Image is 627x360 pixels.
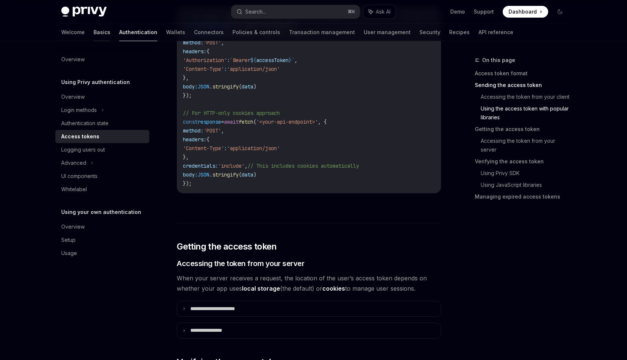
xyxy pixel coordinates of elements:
[322,285,345,292] strong: cookies
[481,135,572,156] a: Accessing the token from your server
[253,171,256,178] span: )
[419,23,440,41] a: Security
[318,119,327,125] span: , {
[481,179,572,191] a: Using JavaScript libraries
[61,92,85,101] div: Overview
[503,6,548,18] a: Dashboard
[183,92,192,99] span: });
[291,57,294,63] span: `
[450,8,465,15] a: Demo
[61,222,85,231] div: Overview
[239,83,242,90] span: (
[55,247,149,260] a: Usage
[224,145,227,152] span: :
[61,7,107,17] img: dark logo
[239,171,242,178] span: (
[61,249,77,258] div: Usage
[363,5,396,18] button: Ask AI
[61,185,87,194] div: Whitelabel
[475,156,572,167] a: Verifying the access token
[55,170,149,183] a: UI components
[245,163,247,169] span: ,
[55,130,149,143] a: Access tokens
[475,123,572,135] a: Getting the access token
[183,180,192,187] span: });
[61,23,85,41] a: Welcome
[253,119,256,125] span: (
[221,127,224,134] span: ,
[61,208,141,217] h5: Using your own authentication
[198,119,221,125] span: response
[294,57,297,63] span: ,
[475,68,572,79] a: Access token format
[183,66,224,72] span: 'Content-Type'
[119,23,157,41] a: Authentication
[250,57,256,63] span: ${
[224,66,227,72] span: :
[212,83,239,90] span: stringify
[481,167,572,179] a: Using Privy SDK
[206,48,209,55] span: {
[183,163,218,169] span: credentials:
[348,9,355,15] span: ⌘ K
[166,23,185,41] a: Wallets
[55,53,149,66] a: Overview
[61,119,109,128] div: Authentication state
[203,127,221,134] span: 'POST'
[481,91,572,103] a: Accessing the token from your client
[218,163,245,169] span: 'include'
[253,83,256,90] span: )
[55,143,149,156] a: Logging users out
[183,110,280,116] span: // For HTTP-only cookies approach
[245,7,266,16] div: Search...
[177,273,441,294] span: When your server receives a request, the location of the user’s access token depends on whether y...
[242,83,253,90] span: data
[61,172,98,181] div: UI components
[221,119,224,125] span: =
[242,285,280,292] strong: local storage
[183,48,206,55] span: headers:
[183,171,198,178] span: body:
[227,66,280,72] span: 'application/json'
[482,56,515,65] span: On this page
[55,220,149,233] a: Overview
[475,79,572,91] a: Sending the access token
[231,5,360,18] button: Search...⌘K
[198,83,209,90] span: JSON
[474,8,494,15] a: Support
[221,39,224,46] span: ,
[183,154,189,160] span: },
[61,236,76,244] div: Setup
[209,83,212,90] span: .
[227,57,230,63] span: :
[55,117,149,130] a: Authentication state
[93,23,110,41] a: Basics
[177,241,277,252] span: Getting the access token
[55,233,149,247] a: Setup
[183,74,189,81] span: },
[232,23,280,41] a: Policies & controls
[449,23,470,41] a: Recipes
[177,258,304,269] span: Accessing the token from your server
[206,136,209,143] span: {
[183,39,203,46] span: method:
[376,8,390,15] span: Ask AI
[239,119,253,125] span: fetch
[475,191,572,203] a: Managing expired access tokens
[478,23,513,41] a: API reference
[554,6,566,18] button: Toggle dark mode
[55,183,149,196] a: Whitelabel
[183,57,227,63] span: 'Authorization'
[481,103,572,123] a: Using the access token with popular libraries
[203,39,221,46] span: 'POST'
[256,57,289,63] span: accessToken
[61,132,99,141] div: Access tokens
[61,55,85,64] div: Overview
[289,57,291,63] span: }
[183,136,206,143] span: headers:
[230,57,250,63] span: `Bearer
[61,78,130,87] h5: Using Privy authentication
[224,119,239,125] span: await
[227,145,280,152] span: 'application/json'
[242,171,253,178] span: data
